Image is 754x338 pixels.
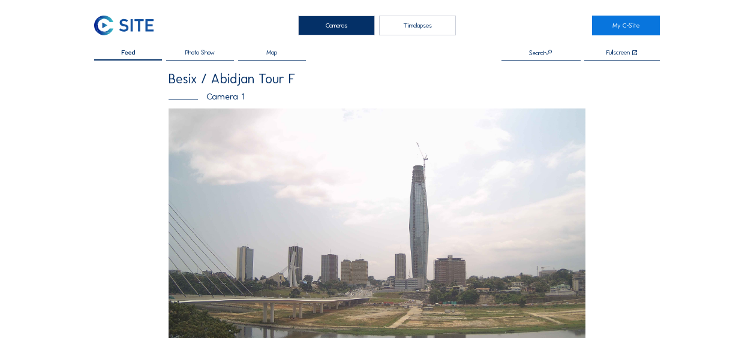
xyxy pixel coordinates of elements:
span: Photo Show [185,49,215,56]
div: Timelapses [379,16,456,35]
a: My C-Site [592,16,660,35]
div: Besix / Abidjan Tour F [169,73,585,86]
div: Camera 1 [169,92,585,101]
img: C-SITE Logo [94,16,154,35]
div: Fullscreen [606,49,630,56]
a: C-SITE Logo [94,16,162,35]
span: Feed [121,49,136,56]
div: Cameras [298,16,375,35]
span: Map [266,49,277,56]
